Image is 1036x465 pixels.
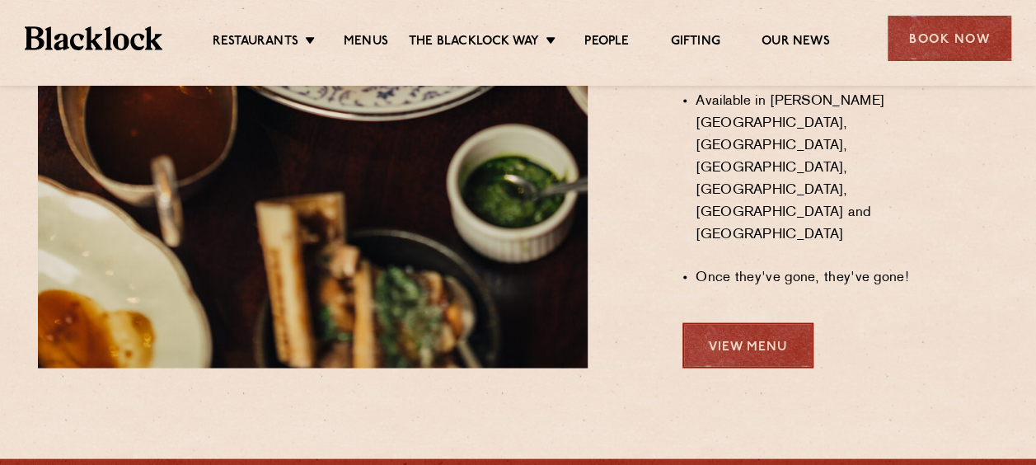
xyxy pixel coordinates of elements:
li: Available in [PERSON_NAME][GEOGRAPHIC_DATA], [GEOGRAPHIC_DATA], [GEOGRAPHIC_DATA], [GEOGRAPHIC_DA... [696,90,998,246]
a: The Blacklock Way [409,34,539,52]
li: Once they've gone, they've gone! [696,266,998,289]
a: Menus [344,34,388,52]
a: People [584,34,629,52]
a: Gifting [670,34,720,52]
a: Restaurants [213,34,298,52]
a: View Menu [682,322,813,368]
a: Our News [762,34,830,52]
img: BL_Textured_Logo-footer-cropped.svg [25,26,162,49]
div: Book Now [888,16,1011,61]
